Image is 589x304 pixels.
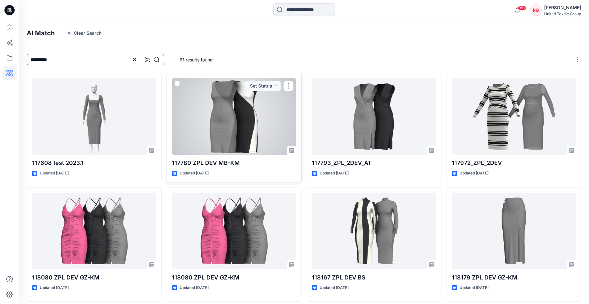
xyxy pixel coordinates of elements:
[544,11,581,16] div: United Textile Group
[544,4,581,11] div: [PERSON_NAME]
[460,170,489,177] p: Updated [DATE]
[40,285,69,291] p: Updated [DATE]
[452,78,576,155] a: 117972_ZPL_2DEV
[517,5,527,11] span: 99+
[32,78,156,155] a: 117608 test 2023.1
[452,273,576,282] p: 118179 ZPL DEV GZ-KM
[180,170,209,177] p: Updated [DATE]
[320,170,349,177] p: Updated [DATE]
[32,193,156,269] a: 118080 ZPL DEV GZ-KM
[172,78,296,155] a: 117780 ZPL DEV MB-KM
[530,4,542,16] div: RG
[312,193,436,269] a: 118167 ZPL DEV BS
[312,159,436,167] p: 117793_ZPL_2DEV_AT
[180,285,209,291] p: Updated [DATE]
[312,78,436,155] a: 117793_ZPL_2DEV_AT
[63,28,106,38] button: Clear Search
[452,159,576,167] p: 117972_ZPL_2DEV
[180,56,213,63] p: 61 results found
[320,285,349,291] p: Updated [DATE]
[40,170,69,177] p: Updated [DATE]
[27,29,55,37] h4: AI Match
[172,159,296,167] p: 117780 ZPL DEV MB-KM
[460,285,489,291] p: Updated [DATE]
[32,273,156,282] p: 118080 ZPL DEV GZ-KM
[172,193,296,269] a: 118080 ZPL DEV GZ-KM
[452,193,576,269] a: 118179 ZPL DEV GZ-KM
[312,273,436,282] p: 118167 ZPL DEV BS
[172,273,296,282] p: 118080 ZPL DEV GZ-KM
[32,159,156,167] p: 117608 test 2023.1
